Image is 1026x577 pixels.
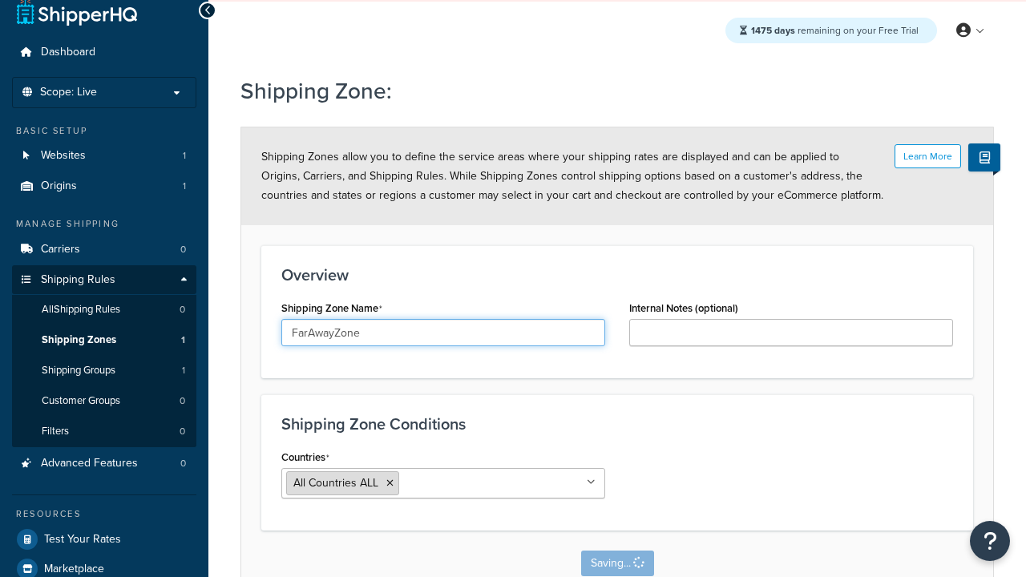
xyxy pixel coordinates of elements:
label: Countries [281,451,329,464]
span: Marketplace [44,563,104,576]
span: Filters [42,425,69,438]
h3: Overview [281,266,953,284]
button: Show Help Docs [968,143,1000,171]
span: Customer Groups [42,394,120,408]
strong: 1475 days [751,23,795,38]
li: Shipping Groups [12,356,196,385]
a: Carriers0 [12,235,196,264]
span: Shipping Zones allow you to define the service areas where your shipping rates are displayed and ... [261,148,883,204]
a: Shipping Groups1 [12,356,196,385]
li: Customer Groups [12,386,196,416]
span: Carriers [41,243,80,256]
span: Test Your Rates [44,533,121,547]
li: Origins [12,171,196,201]
span: 0 [180,303,185,317]
span: Shipping Groups [42,364,115,377]
span: 1 [182,364,185,377]
span: Websites [41,149,86,163]
li: Shipping Zones [12,325,196,355]
span: 1 [181,333,185,347]
span: Shipping Rules [41,273,115,287]
h3: Shipping Zone Conditions [281,415,953,433]
span: 0 [180,243,186,256]
a: AllShipping Rules0 [12,295,196,325]
span: Shipping Zones [42,333,116,347]
li: Carriers [12,235,196,264]
a: Test Your Rates [12,525,196,554]
button: Learn More [895,144,961,168]
span: 1 [183,149,186,163]
div: Manage Shipping [12,217,196,231]
a: Websites1 [12,141,196,171]
li: Websites [12,141,196,171]
label: Internal Notes (optional) [629,302,738,314]
a: Shipping Rules [12,265,196,295]
a: Filters0 [12,417,196,446]
li: Advanced Features [12,449,196,478]
li: Shipping Rules [12,265,196,448]
span: Dashboard [41,46,95,59]
span: 0 [180,457,186,470]
a: Shipping Zones1 [12,325,196,355]
span: remaining on your Free Trial [751,23,919,38]
div: Resources [12,507,196,521]
h1: Shipping Zone: [240,75,974,107]
span: Advanced Features [41,457,138,470]
span: 0 [180,425,185,438]
span: Origins [41,180,77,193]
li: Filters [12,417,196,446]
span: All Shipping Rules [42,303,120,317]
span: Scope: Live [40,86,97,99]
span: 1 [183,180,186,193]
div: Basic Setup [12,124,196,138]
label: Shipping Zone Name [281,302,382,315]
a: Dashboard [12,38,196,67]
a: Customer Groups0 [12,386,196,416]
a: Origins1 [12,171,196,201]
a: Advanced Features0 [12,449,196,478]
button: Open Resource Center [970,521,1010,561]
span: 0 [180,394,185,408]
span: All Countries ALL [293,474,378,491]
